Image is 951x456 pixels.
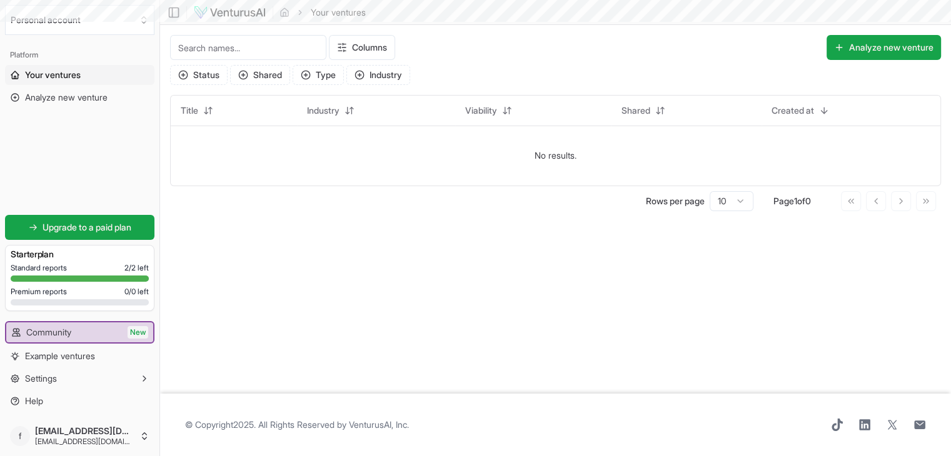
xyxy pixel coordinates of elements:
span: Shared [621,104,650,117]
button: Shared [230,65,290,85]
span: 2 / 2 left [124,263,149,273]
span: Title [181,104,198,117]
button: Columns [329,35,395,60]
button: Status [170,65,228,85]
span: New [128,326,148,339]
button: Industry [346,65,410,85]
a: Help [5,391,154,411]
h3: Starter plan [11,248,149,260]
span: Help [25,395,43,407]
button: Type [293,65,344,85]
span: Standard reports [11,263,67,273]
span: 0 / 0 left [124,287,149,297]
span: Analyze new venture [25,91,108,104]
span: Premium reports [11,287,67,297]
span: Your ventures [25,69,81,81]
button: Analyze new venture [827,35,941,60]
button: Industry [299,101,362,121]
span: 0 [805,196,811,206]
span: [EMAIL_ADDRESS][DOMAIN_NAME] [35,437,134,447]
button: Settings [5,369,154,389]
div: Platform [5,45,154,65]
a: Upgrade to a paid plan [5,215,154,240]
a: VenturusAI, Inc [349,419,407,430]
button: Title [173,101,221,121]
span: [EMAIL_ADDRESS][DOMAIN_NAME] [35,425,134,437]
a: Example ventures [5,346,154,366]
input: Search names... [170,35,326,60]
button: Shared [614,101,673,121]
span: 1 [794,196,797,206]
span: Community [26,326,71,339]
span: f [10,426,30,446]
span: Settings [25,372,57,385]
span: © Copyright 2025 . All Rights Reserved by . [185,419,409,431]
a: Analyze new venture [5,87,154,107]
span: of [797,196,805,206]
span: Industry [307,104,340,117]
td: No results. [171,126,940,186]
span: Viability [465,104,497,117]
button: f[EMAIL_ADDRESS][DOMAIN_NAME][EMAIL_ADDRESS][DOMAIN_NAME] [5,421,154,451]
span: Page [773,196,794,206]
button: Viability [458,101,520,121]
button: Created at [764,101,837,121]
a: Your ventures [5,65,154,85]
span: Created at [772,104,814,117]
span: Example ventures [25,350,95,362]
span: Upgrade to a paid plan [43,221,131,234]
p: Rows per page [646,195,705,207]
a: CommunityNew [6,322,153,342]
